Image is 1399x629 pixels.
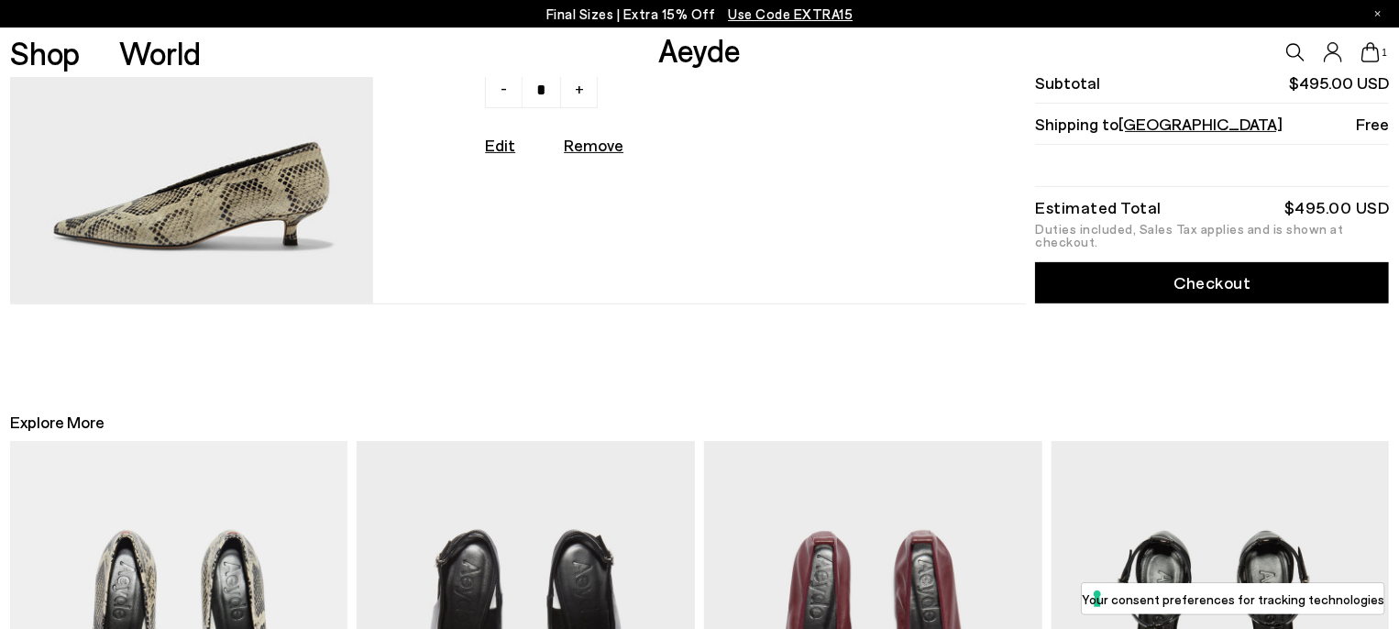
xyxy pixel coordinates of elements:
span: Free [1356,113,1389,136]
span: - [501,77,507,99]
span: Navigate to /collections/ss25-final-sizes [728,6,853,22]
a: + [560,71,598,108]
p: Final Sizes | Extra 15% Off [546,3,854,26]
label: Your consent preferences for tracking technologies [1082,590,1384,609]
span: [GEOGRAPHIC_DATA] [1118,114,1283,134]
span: + [575,77,584,99]
a: Shop [10,37,81,69]
a: Edit [485,135,515,155]
span: Shipping to [1035,113,1283,136]
a: World [119,37,201,69]
button: Your consent preferences for tracking technologies [1082,583,1384,614]
span: 1 [1380,48,1389,58]
li: Subtotal [1035,63,1389,105]
div: Duties included, Sales Tax applies and is shown at checkout. [1035,224,1389,249]
a: Checkout [1035,263,1389,304]
div: $495.00 USD [1284,202,1390,215]
a: Aeyde [658,30,741,69]
a: - [485,71,523,108]
u: Remove [564,135,623,155]
div: Estimated Total [1035,202,1162,215]
span: $495.00 USD [1289,72,1389,94]
a: 1 [1361,42,1380,62]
